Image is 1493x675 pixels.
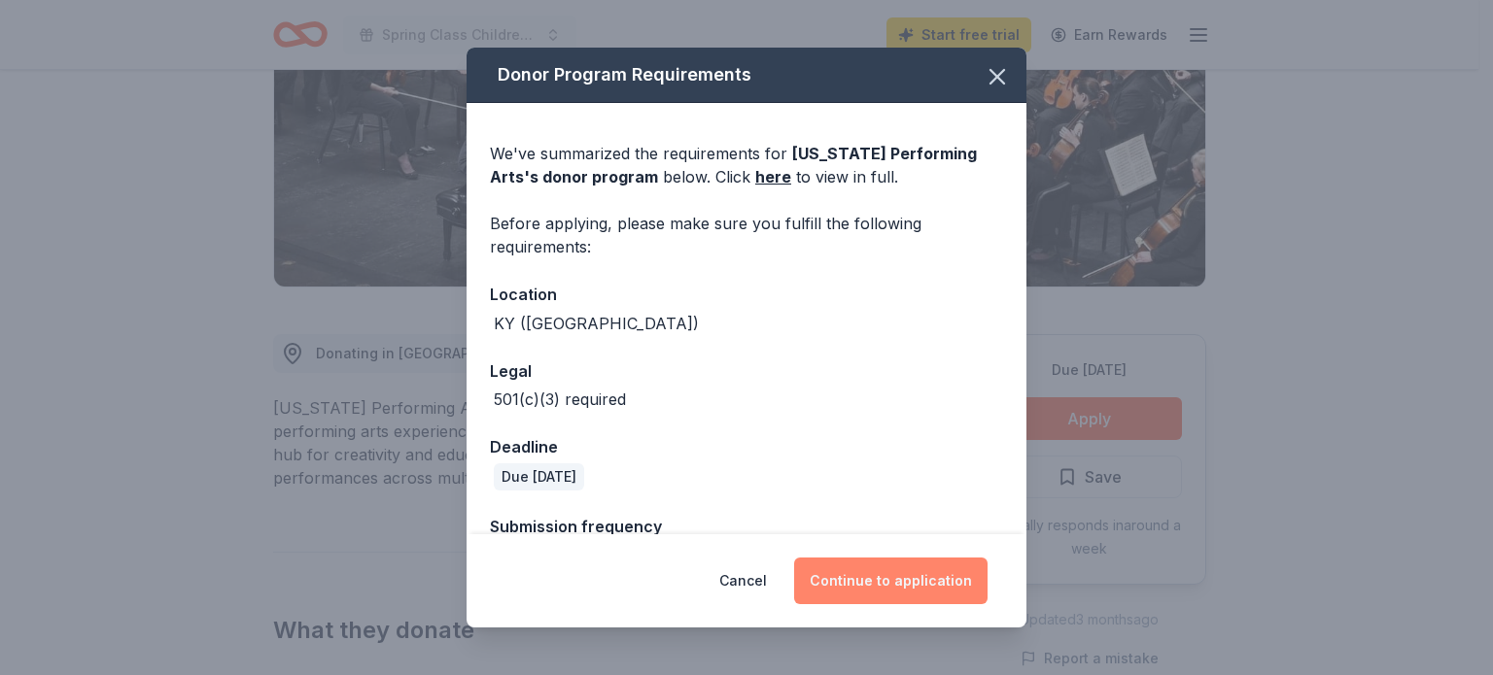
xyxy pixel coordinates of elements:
[794,557,988,604] button: Continue to application
[467,48,1026,103] div: Donor Program Requirements
[490,434,1003,459] div: Deadline
[755,165,791,188] a: here
[494,312,699,335] div: KY ([GEOGRAPHIC_DATA])
[719,557,767,604] button: Cancel
[490,358,1003,384] div: Legal
[494,388,626,411] div: 501(c)(3) required
[490,212,1003,258] div: Before applying, please make sure you fulfill the following requirements:
[490,514,1003,539] div: Submission frequency
[490,282,1003,307] div: Location
[490,142,1003,188] div: We've summarized the requirements for below. Click to view in full.
[494,463,584,490] div: Due [DATE]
